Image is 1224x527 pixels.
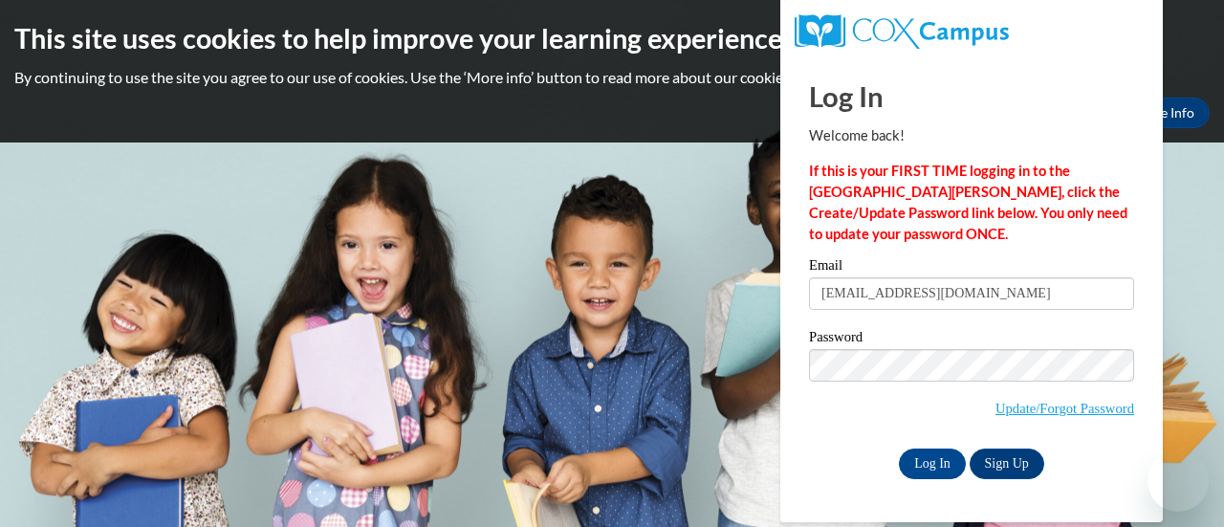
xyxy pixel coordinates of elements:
[809,77,1134,116] h1: Log In
[809,163,1127,242] strong: If this is your FIRST TIME logging in to the [GEOGRAPHIC_DATA][PERSON_NAME], click the Create/Upd...
[970,449,1044,479] a: Sign Up
[995,401,1134,416] a: Update/Forgot Password
[809,125,1134,146] p: Welcome back!
[14,19,1210,57] h2: This site uses cookies to help improve your learning experience.
[795,14,1009,49] img: COX Campus
[1120,98,1210,128] a: More Info
[809,330,1134,349] label: Password
[809,258,1134,277] label: Email
[1147,450,1209,512] iframe: Button to launch messaging window
[899,449,966,479] input: Log In
[14,67,1210,88] p: By continuing to use the site you agree to our use of cookies. Use the ‘More info’ button to read...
